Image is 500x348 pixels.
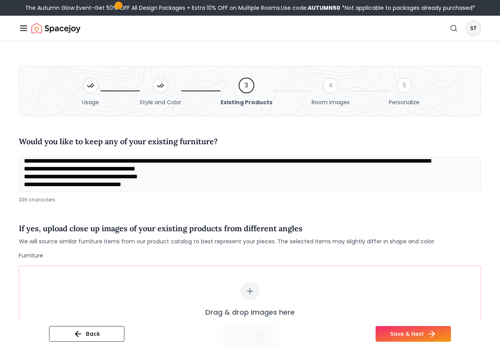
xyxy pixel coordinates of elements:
div: 4 [323,78,338,93]
nav: Global [19,16,481,41]
button: Back [49,326,124,342]
div: 3 [239,78,254,93]
span: Existing Products [221,98,272,106]
a: Spacejoy [31,20,80,36]
div: 5 [396,78,412,93]
button: ST [465,20,481,36]
img: Spacejoy Logo [31,20,80,36]
span: Personalize [389,98,420,106]
p: Furniture [19,252,481,259]
div: 336 characters [19,197,481,203]
h4: If yes, upload close up images of your existing products from different angles [19,223,435,234]
span: Style and Color [140,98,181,106]
span: We will source similar furniture items from our product catalog to best represent your pieces. Th... [19,237,435,245]
b: AUTUMN50 [308,4,340,12]
span: Usage [82,98,99,106]
span: *Not applicable to packages already purchased* [340,4,475,12]
p: Drag & drop images here [205,307,295,318]
span: Room Images [312,98,350,106]
span: ST [466,21,480,35]
div: The Autumn Glow Event-Get 50% OFF All Design Packages + Extra 10% OFF on Multiple Rooms. [25,4,475,12]
span: Use code: [281,4,340,12]
h4: Would you like to keep any of your existing furniture? [19,136,218,147]
button: Save & Next [376,326,451,342]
